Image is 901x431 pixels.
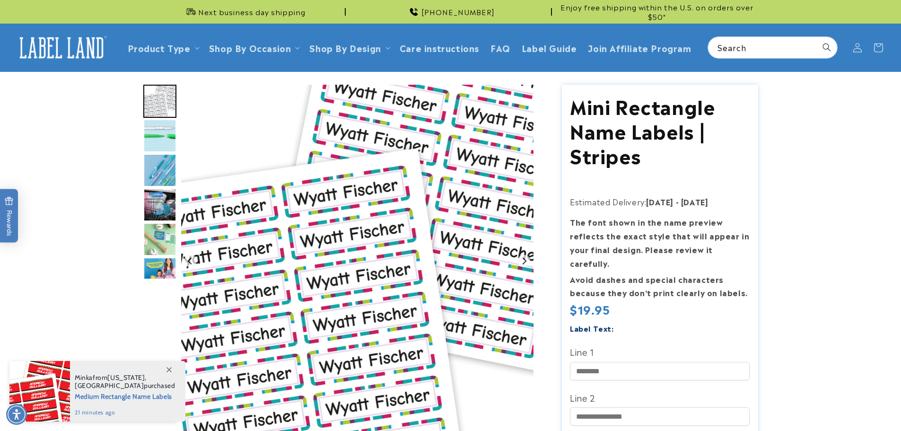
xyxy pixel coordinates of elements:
[143,119,176,152] img: Mini Rectangle Name Labels - Label Land
[75,381,144,390] span: [GEOGRAPHIC_DATA]
[143,188,176,221] div: Go to slide 4
[816,37,837,58] button: Search
[570,390,750,405] label: Line 2
[400,42,479,53] span: Care instructions
[485,36,516,59] a: FAQ
[75,374,175,390] span: from , purchased
[198,7,306,17] span: Next business day shipping
[490,42,510,53] span: FAQ
[570,195,750,209] p: Estimated Delivery:
[421,7,495,17] span: [PHONE_NUMBER]
[143,188,176,221] img: Mini Rectangle Name Labels - Label Land
[143,257,176,290] img: Mini Rectangle Name Labels - Label Land
[681,196,709,207] strong: [DATE]
[143,154,176,187] div: Go to slide 3
[394,36,485,59] a: Care instructions
[122,36,203,59] summary: Product Type
[75,373,93,382] span: Minka
[570,323,614,334] label: Label Text:
[570,302,610,317] span: $19.95
[107,373,145,382] span: [US_STATE]
[570,273,748,299] strong: Avoid dashes and special characters because they don’t print clearly on labels.
[588,42,691,53] span: Join Affiliate Program
[570,93,750,167] h1: Mini Rectangle Name Labels | Stripes
[646,196,674,207] strong: [DATE]
[209,42,291,53] span: Shop By Occasion
[184,255,197,267] button: Go to last slide
[522,42,577,53] span: Label Guide
[806,390,892,422] iframe: Gorgias live chat messenger
[143,119,176,152] div: Go to slide 2
[556,2,758,21] span: Enjoy free shipping within the U.S. on orders over $50*
[143,85,176,118] img: Mini Rectangle Name Labels | Stripes - Label Land
[570,344,750,359] label: Line 1
[143,257,176,290] div: Go to slide 6
[516,36,583,59] a: Label Guide
[143,223,176,256] div: Go to slide 5
[143,154,176,187] img: Mini Rectangle Name Labels - Label Land
[203,36,304,59] summary: Shop By Occasion
[143,85,176,118] div: Go to slide 1
[517,255,530,267] button: Next slide
[14,33,109,62] img: Label Land
[143,223,176,256] img: Mini Rectangle Name Labels - Label Land
[582,36,697,59] a: Join Affiliate Program
[11,29,113,66] a: Label Land
[304,36,394,59] summary: Shop By Design
[128,41,191,54] a: Product Type
[309,41,381,54] a: Shop By Design
[676,196,679,207] strong: -
[570,216,749,268] strong: The font shown in the name preview reflects the exact style that will appear in your final design...
[6,404,27,425] div: Accessibility Menu
[5,196,14,236] span: Rewards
